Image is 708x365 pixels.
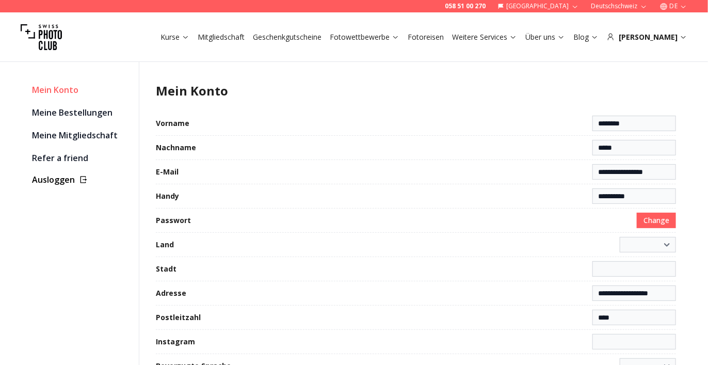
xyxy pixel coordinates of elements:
[525,32,565,42] a: Über uns
[32,105,131,120] a: Meine Bestellungen
[156,83,676,99] h1: Mein Konto
[32,151,131,165] a: Refer a friend
[156,337,195,347] label: Instagram
[156,167,179,177] label: E-Mail
[32,83,131,97] div: Mein Konto
[198,32,245,42] a: Mitgliedschaft
[156,215,191,226] label: Passwort
[156,30,194,44] button: Kurse
[326,30,404,44] button: Fotowettbewerbe
[32,128,131,142] a: Meine Mitgliedschaft
[330,32,399,42] a: Fotowettbewerbe
[445,2,486,10] a: 058 51 00 270
[637,213,676,228] button: Change
[404,30,448,44] button: Fotoreisen
[573,32,599,42] a: Blog
[253,32,321,42] a: Geschenkgutscheine
[156,264,176,274] label: Stadt
[156,312,201,323] label: Postleitzahl
[156,191,179,201] label: Handy
[21,17,62,58] img: Swiss photo club
[408,32,444,42] a: Fotoreisen
[32,173,131,186] button: Ausloggen
[607,32,687,42] div: [PERSON_NAME]
[643,215,669,226] span: Change
[521,30,569,44] button: Über uns
[156,288,186,298] label: Adresse
[452,32,517,42] a: Weitere Services
[448,30,521,44] button: Weitere Services
[160,32,189,42] a: Kurse
[156,240,174,250] label: Land
[249,30,326,44] button: Geschenkgutscheine
[569,30,603,44] button: Blog
[156,142,196,153] label: Nachname
[156,118,189,129] label: Vorname
[194,30,249,44] button: Mitgliedschaft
